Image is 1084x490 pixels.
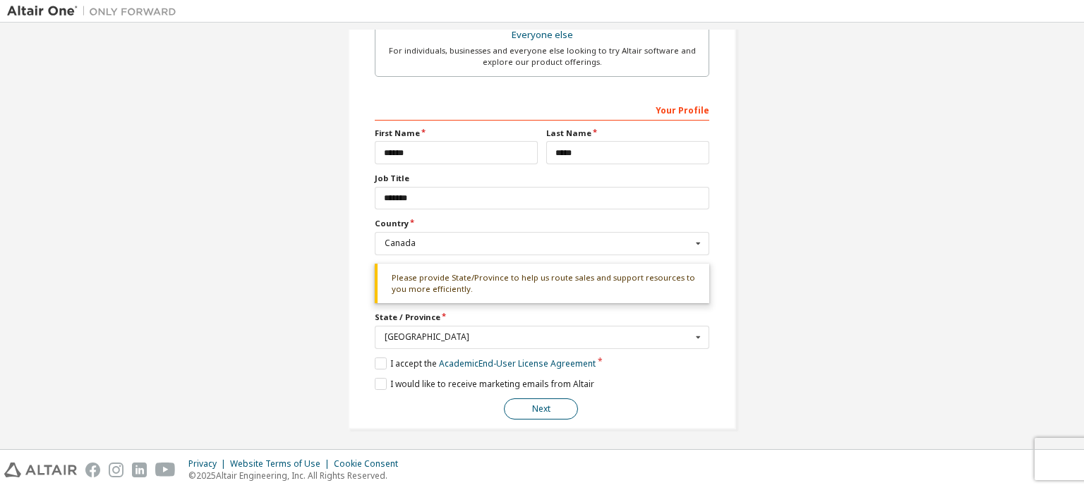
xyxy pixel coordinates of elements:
[85,463,100,477] img: facebook.svg
[4,463,77,477] img: altair_logo.svg
[132,463,147,477] img: linkedin.svg
[385,333,692,341] div: [GEOGRAPHIC_DATA]
[109,463,124,477] img: instagram.svg
[504,398,578,419] button: Next
[7,4,183,18] img: Altair One
[546,128,709,139] label: Last Name
[375,378,594,390] label: I would like to receive marketing emails from Altair
[375,173,709,184] label: Job Title
[439,357,596,369] a: Academic End-User License Agreement
[188,470,406,482] p: © 2025 Altair Engineering, Inc. All Rights Reserved.
[375,98,709,121] div: Your Profile
[375,264,709,304] div: Please provide State/Province to help us route sales and support resources to you more efficiently.
[384,45,700,68] div: For individuals, businesses and everyone else looking to try Altair software and explore our prod...
[188,458,230,470] div: Privacy
[334,458,406,470] div: Cookie Consent
[375,218,709,229] label: Country
[375,312,709,323] label: State / Province
[384,25,700,45] div: Everyone else
[375,128,538,139] label: First Name
[385,239,692,247] div: Canada
[155,463,176,477] img: youtube.svg
[375,357,596,369] label: I accept the
[230,458,334,470] div: Website Terms of Use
